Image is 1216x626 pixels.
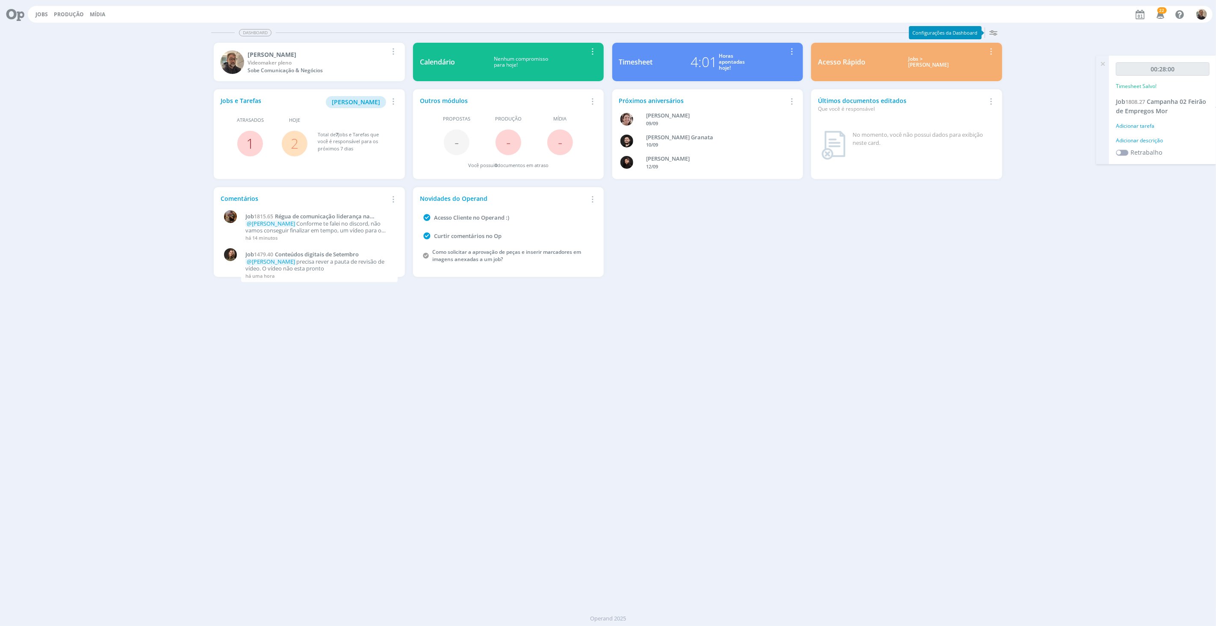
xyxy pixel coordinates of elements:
[420,96,587,105] div: Outros módulos
[646,141,658,148] span: 10/09
[818,96,985,113] div: Últimos documentos editados
[326,97,386,106] a: [PERSON_NAME]
[872,56,985,68] div: Jobs > [PERSON_NAME]
[1196,9,1207,20] img: R
[691,52,717,72] div: 4:01
[248,67,388,74] div: Sobe Comunicação & Negócios
[247,258,295,265] span: @[PERSON_NAME]
[289,117,300,124] span: Hoje
[455,133,459,151] span: -
[1116,97,1206,115] span: Campanha 02 Feirão de Empregos Mor
[506,133,511,151] span: -
[332,98,380,106] span: [PERSON_NAME]
[553,115,567,123] span: Mídia
[237,117,264,124] span: Atrasados
[646,155,783,163] div: Luana da Silva de Andrade
[54,11,84,18] a: Produção
[245,251,393,258] a: Job1479.40Conteúdos digitais de Setembro
[558,133,562,151] span: -
[336,131,338,138] span: 7
[1116,97,1206,115] a: Job1808.27Campanha 02 Feirão de Empregos Mor
[719,53,745,71] div: Horas apontadas hoje!
[1125,98,1145,106] span: 1808.27
[51,11,86,18] button: Produção
[245,213,393,220] a: Job1815.65Régua de comunicação liderança na safrinha
[495,115,522,123] span: Produção
[818,105,985,113] div: Que você é responsável
[33,11,50,18] button: Jobs
[245,220,393,234] p: Conforme te falei no discord, não vamos conseguir finalizar em tempo, um vídeo para o conteúdo 1 ...
[612,43,803,81] a: Timesheet4:01Horasapontadashoje!
[420,57,455,67] div: Calendário
[1116,82,1157,90] p: Timesheet Salvo!
[90,11,105,18] a: Mídia
[246,134,254,153] a: 1
[646,163,658,170] span: 12/09
[909,26,982,39] div: Configurações da Dashboard
[291,134,298,153] a: 2
[620,156,633,169] img: L
[1130,148,1162,157] label: Retrabalho
[326,96,386,108] button: [PERSON_NAME]
[420,194,587,203] div: Novidades do Operand
[318,131,389,153] div: Total de Jobs e Tarefas que você é responsável para os próximos 7 dias
[1151,7,1169,22] button: 22
[247,220,295,227] span: @[PERSON_NAME]
[214,43,405,81] a: R[PERSON_NAME]Videomaker plenoSobe Comunicação & Negócios
[455,56,587,68] div: Nenhum compromisso para hoje!
[254,213,273,220] span: 1815.65
[434,214,509,221] a: Acesso Cliente no Operand :)
[275,250,359,258] span: Conteúdos digitais de Setembro
[239,29,272,36] span: Dashboard
[443,115,470,123] span: Propostas
[434,232,502,240] a: Curtir comentários no Op
[254,251,273,258] span: 1479.40
[1116,122,1210,130] div: Adicionar tarefa
[821,131,846,160] img: dashboard_not_found.png
[646,133,783,142] div: Bruno Corralo Granata
[221,96,388,108] div: Jobs e Tarefas
[224,210,237,223] img: A
[1157,7,1167,14] span: 22
[1116,137,1210,144] div: Adicionar descrição
[646,120,658,126] span: 09/09
[248,59,388,67] div: Videomaker pleno
[35,11,48,18] a: Jobs
[646,112,783,120] div: Aline Beatriz Jackisch
[1196,7,1207,22] button: R
[620,135,633,147] img: B
[248,50,388,59] div: Rodrigo Bilheri
[224,248,237,261] img: J
[620,113,633,126] img: A
[619,96,786,105] div: Próximos aniversários
[87,11,108,18] button: Mídia
[221,50,244,74] img: R
[432,248,581,263] a: Como solicitar a aprovação de peças e inserir marcadores em imagens anexadas a um job?
[468,162,549,169] div: Você possui documentos em atraso
[495,162,497,168] span: 0
[245,273,274,279] span: há uma hora
[245,259,393,272] p: precisa rever a pauta de revisão de vídeo. O vídeo não esta pronto
[245,212,370,227] span: Régua de comunicação liderança na safrinha
[245,235,277,241] span: há 14 minutos
[818,57,865,67] div: Acesso Rápido
[221,194,388,203] div: Comentários
[853,131,992,147] div: No momento, você não possui dados para exibição neste card.
[619,57,653,67] div: Timesheet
